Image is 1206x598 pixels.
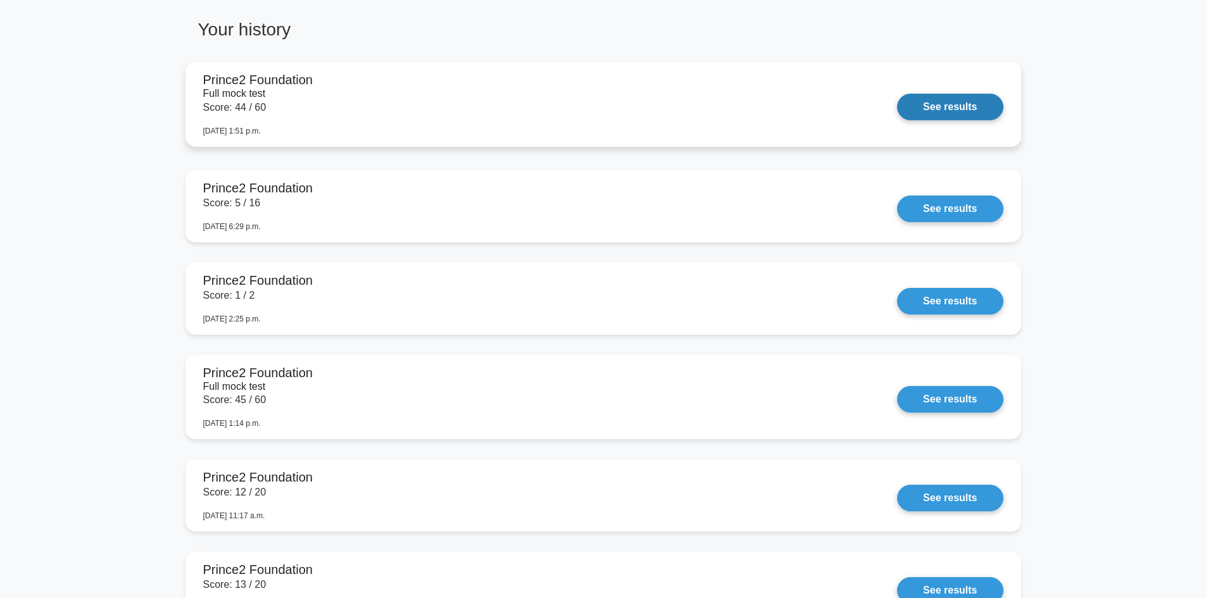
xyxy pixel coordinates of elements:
a: See results [897,485,1003,511]
a: See results [897,94,1003,120]
h3: Your history [193,19,596,51]
a: See results [897,288,1003,315]
a: See results [897,196,1003,222]
a: See results [897,386,1003,413]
